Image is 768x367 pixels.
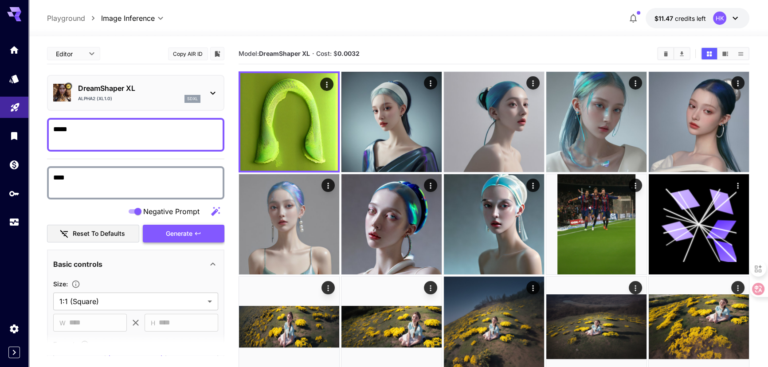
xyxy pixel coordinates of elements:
[629,76,642,90] div: Actions
[239,174,339,274] img: 2Q==
[53,259,102,269] p: Basic controls
[733,48,748,59] button: Show media in list view
[151,318,155,328] span: H
[646,8,749,28] button: $11.47287HK
[320,78,333,91] div: Actions
[53,254,218,275] div: Basic controls
[9,159,20,170] div: Wallet
[143,206,200,217] span: Negative Prompt
[654,15,675,22] span: $11.47
[9,73,20,84] div: Models
[9,323,20,334] div: Settings
[526,179,540,192] div: Actions
[731,281,744,294] div: Actions
[424,179,437,192] div: Actions
[658,48,674,59] button: Clear All
[341,174,442,274] img: 2Q==
[9,217,20,228] div: Usage
[424,281,437,294] div: Actions
[47,13,101,23] nav: breadcrumb
[629,281,642,294] div: Actions
[53,280,68,288] span: Size :
[546,174,647,274] img: 2Q==
[337,50,360,57] b: 0.0032
[717,48,733,59] button: Show media in video view
[675,15,706,22] span: credits left
[654,14,706,23] div: $11.47287
[731,179,744,192] div: Actions
[10,100,20,111] div: Playground
[53,79,218,106] div: Certified Model – Vetted for best performance and includes a commercial license.DreamShaper XLalp...
[629,179,642,192] div: Actions
[187,96,198,102] p: sdxl
[9,188,20,199] div: API Keys
[526,76,540,90] div: Actions
[546,72,647,172] img: 2Q==
[240,73,338,171] img: 2Q==
[8,347,20,358] button: Expand sidebar
[59,318,66,328] span: W
[78,95,112,102] p: alpha2 (xl1.0)
[143,225,224,243] button: Generate
[101,13,155,23] span: Image Inference
[56,49,83,59] span: Editor
[259,50,310,57] b: DreamShaper XL
[68,280,84,289] button: Adjust the dimensions of the generated image by specifying its width and height in pixels, or sel...
[701,47,749,60] div: Show media in grid viewShow media in video viewShow media in list view
[65,83,72,90] button: Certified Model – Vetted for best performance and includes a commercial license.
[657,47,690,60] div: Clear AllDownload All
[731,76,744,90] div: Actions
[649,72,749,172] img: 9k=
[47,225,139,243] button: Reset to defaults
[312,48,314,59] p: ·
[341,72,442,172] img: 2Q==
[213,48,221,59] button: Add to library
[168,47,208,60] button: Copy AIR ID
[424,76,437,90] div: Actions
[239,50,310,57] span: Model:
[47,13,85,23] a: Playground
[713,12,726,25] div: HK
[701,48,717,59] button: Show media in grid view
[166,228,192,239] span: Generate
[78,83,200,94] p: DreamShaper XL
[316,50,360,57] span: Cost: $
[321,179,335,192] div: Actions
[444,72,544,172] img: 9k=
[59,296,204,307] span: 1:1 (Square)
[9,44,20,55] div: Home
[321,281,335,294] div: Actions
[674,48,690,59] button: Download All
[9,130,20,141] div: Library
[526,281,540,294] div: Actions
[444,174,544,274] img: 2Q==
